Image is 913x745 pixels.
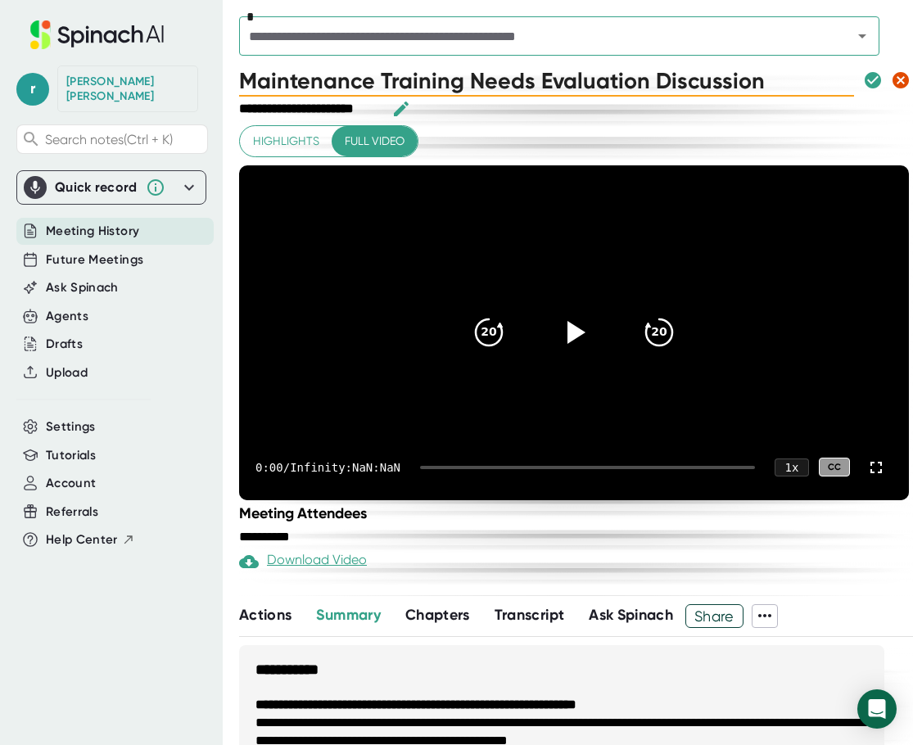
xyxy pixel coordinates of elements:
div: Meeting Attendees [239,504,913,522]
button: Help Center [46,531,135,549]
span: Search notes (Ctrl + K) [45,132,173,147]
button: Ask Spinach [46,278,119,297]
span: Chapters [405,606,470,624]
button: Chapters [405,604,470,626]
button: Account [46,474,96,493]
button: Drafts [46,335,83,354]
button: Full video [332,126,418,156]
button: Share [685,604,744,628]
div: Quick record [55,179,138,196]
div: Ryan Smith [66,74,189,103]
div: Quick record [24,171,199,204]
button: Future Meetings [46,251,143,269]
button: Settings [46,418,96,436]
span: Transcript [495,606,565,624]
span: Ask Spinach [589,606,673,624]
button: Meeting History [46,222,139,241]
button: Actions [239,604,292,626]
button: Tutorials [46,446,96,465]
button: Open [851,25,874,47]
span: Help Center [46,531,118,549]
span: Actions [239,606,292,624]
div: 1 x [775,458,809,476]
button: Upload [46,363,88,382]
span: Full video [345,131,405,151]
span: Share [686,602,743,630]
span: Highlights [253,131,319,151]
button: Transcript [495,604,565,626]
button: Referrals [46,503,98,521]
button: Ask Spinach [589,604,673,626]
div: CC [819,458,850,476]
button: Agents [46,307,88,326]
div: 0:00 / Infinity:NaN:NaN [255,461,400,474]
div: Open Intercom Messenger [857,689,897,729]
span: r [16,73,49,106]
button: Highlights [240,126,332,156]
button: Summary [316,604,380,626]
div: Download Video [239,552,367,571]
span: Summary [316,606,380,624]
